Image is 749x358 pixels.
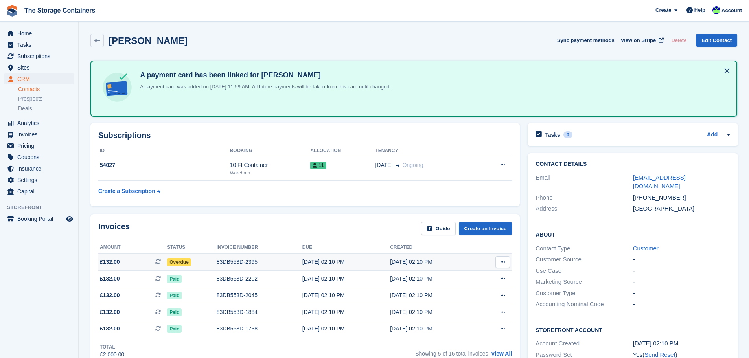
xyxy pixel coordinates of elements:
a: menu [4,28,74,39]
th: Invoice number [217,241,302,254]
a: Contacts [18,86,74,93]
a: menu [4,73,74,84]
h2: Contact Details [536,161,730,167]
span: Invoices [17,129,64,140]
a: menu [4,174,74,185]
div: Use Case [536,266,633,275]
div: Customer Type [536,289,633,298]
div: [PHONE_NUMBER] [633,193,730,202]
a: Send Reset [644,351,675,358]
span: Analytics [17,117,64,129]
a: menu [4,51,74,62]
div: Address [536,204,633,213]
a: menu [4,129,74,140]
div: - [633,266,730,275]
span: ( ) [642,351,677,358]
p: A payment card was added on [DATE] 11:59 AM. All future payments will be taken from this card unt... [137,83,391,91]
div: [GEOGRAPHIC_DATA] [633,204,730,213]
th: Due [302,241,390,254]
a: Edit Contact [696,34,737,47]
div: 83DB553D-1738 [217,325,302,333]
span: Coupons [17,152,64,163]
a: Preview store [65,214,74,224]
div: Phone [536,193,633,202]
a: menu [4,117,74,129]
div: [DATE] 02:10 PM [302,308,390,316]
a: menu [4,186,74,197]
div: 83DB553D-1884 [217,308,302,316]
div: - [633,277,730,286]
h4: A payment card has been linked for [PERSON_NAME] [137,71,391,80]
span: View on Stripe [621,37,656,44]
a: Guide [421,222,456,235]
div: - [633,300,730,309]
h2: About [536,230,730,238]
h2: Storefront Account [536,326,730,334]
a: menu [4,140,74,151]
img: Stacy Williams [712,6,720,14]
span: £132.00 [100,308,120,316]
button: Delete [668,34,690,47]
h2: Invoices [98,222,130,235]
a: menu [4,62,74,73]
a: menu [4,39,74,50]
span: 11 [310,162,326,169]
th: Status [167,241,217,254]
span: Sites [17,62,64,73]
a: menu [4,152,74,163]
h2: Subscriptions [98,131,512,140]
span: Subscriptions [17,51,64,62]
div: [DATE] 02:10 PM [390,258,478,266]
div: Email [536,173,633,191]
a: Create an Invoice [459,222,512,235]
span: Settings [17,174,64,185]
span: Pricing [17,140,64,151]
div: [DATE] 02:10 PM [302,325,390,333]
div: [DATE] 02:10 PM [302,258,390,266]
a: menu [4,163,74,174]
div: Marketing Source [536,277,633,286]
div: 83DB553D-2202 [217,275,302,283]
div: 83DB553D-2045 [217,291,302,299]
th: Created [390,241,478,254]
div: [DATE] 02:10 PM [302,275,390,283]
a: View All [491,351,512,357]
div: 0 [563,131,572,138]
a: Create a Subscription [98,184,160,198]
div: Account Created [536,339,633,348]
span: Overdue [167,258,191,266]
a: menu [4,213,74,224]
div: Accounting Nominal Code [536,300,633,309]
span: Storefront [7,204,78,211]
a: Prospects [18,95,74,103]
div: [DATE] 02:10 PM [633,339,730,348]
th: ID [98,145,230,157]
div: 83DB553D-2395 [217,258,302,266]
span: Ongoing [403,162,423,168]
span: Paid [167,308,182,316]
th: Allocation [310,145,375,157]
span: [DATE] [375,161,392,169]
img: card-linked-ebf98d0992dc2aeb22e95c0e3c79077019eb2392cfd83c6a337811c24bc77127.svg [101,71,134,104]
div: Contact Type [536,244,633,253]
span: Prospects [18,95,42,103]
th: Tenancy [375,145,477,157]
div: [DATE] 02:10 PM [302,291,390,299]
span: £132.00 [100,258,120,266]
h2: Tasks [545,131,560,138]
span: Booking Portal [17,213,64,224]
a: Customer [633,245,659,252]
div: Create a Subscription [98,187,155,195]
a: View on Stripe [618,34,665,47]
button: Sync payment methods [557,34,615,47]
div: - [633,289,730,298]
span: Home [17,28,64,39]
div: 54027 [98,161,230,169]
div: [DATE] 02:10 PM [390,275,478,283]
div: Customer Source [536,255,633,264]
div: [DATE] 02:10 PM [390,308,478,316]
div: Wareham [230,169,311,176]
h2: [PERSON_NAME] [109,35,188,46]
span: Account [721,7,742,15]
span: Help [694,6,705,14]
